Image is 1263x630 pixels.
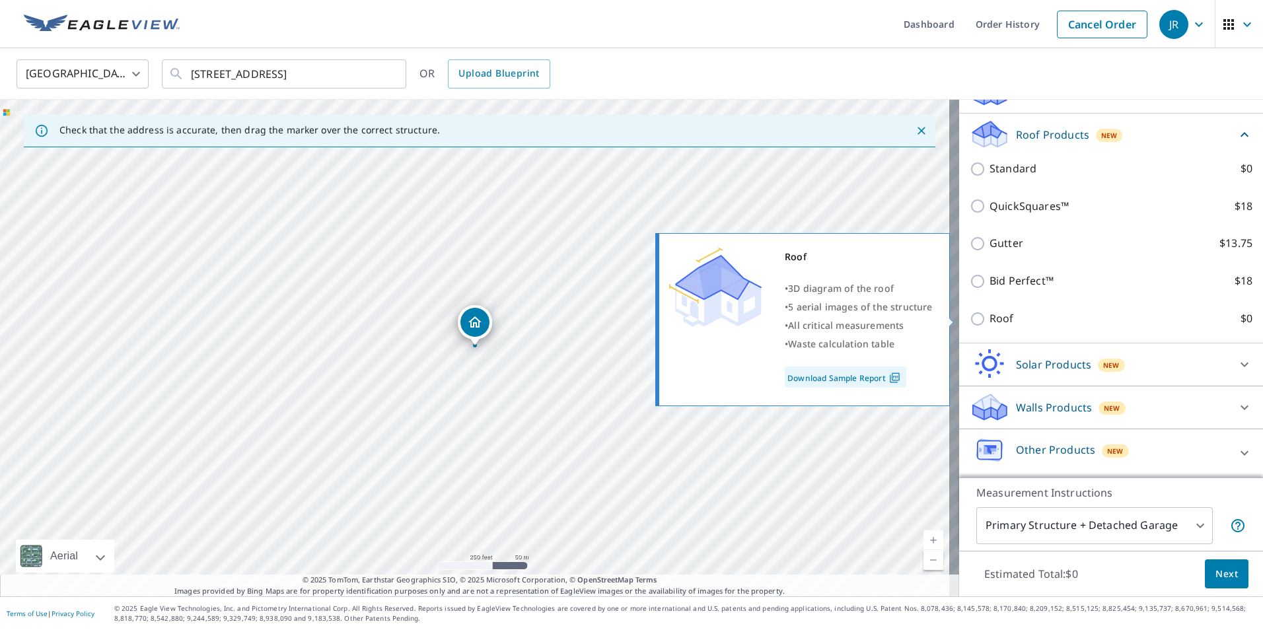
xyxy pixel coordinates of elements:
div: • [785,298,933,316]
p: $18 [1235,198,1252,215]
p: $18 [1235,273,1252,289]
button: Next [1205,559,1248,589]
span: 5 aerial images of the structure [788,300,932,313]
div: Dropped pin, building 1, Residential property, 428 E 4th St Newton, KS 67114 [458,305,492,346]
p: $0 [1241,310,1252,327]
p: $13.75 [1219,235,1252,252]
img: EV Logo [24,15,180,34]
p: Solar Products [1016,357,1091,372]
span: New [1101,130,1118,141]
div: • [785,335,933,353]
div: • [785,279,933,298]
p: Roof [990,310,1014,327]
a: Upload Blueprint [448,59,550,88]
a: Terms [635,575,657,584]
span: New [1107,446,1124,456]
span: New [1103,360,1120,370]
p: Bid Perfect™ [990,273,1054,289]
span: © 2025 TomTom, Earthstar Geographics SIO, © 2025 Microsoft Corporation, © [303,575,657,586]
img: Premium [669,248,762,327]
div: Aerial [46,540,82,573]
p: | [7,610,94,617]
p: $0 [1241,160,1252,177]
div: Other ProductsNew [970,435,1252,472]
p: Measurement Instructions [976,485,1246,501]
p: Roof Products [1016,127,1089,143]
span: New [1104,403,1120,413]
p: Estimated Total: $0 [974,559,1089,588]
span: All critical measurements [788,319,904,332]
input: Search by address or latitude-longitude [191,55,379,92]
span: Upload Blueprint [458,65,539,82]
div: [GEOGRAPHIC_DATA] [17,55,149,92]
div: Primary Structure + Detached Garage [976,507,1213,544]
p: Other Products [1016,442,1095,458]
a: Privacy Policy [52,609,94,618]
span: 3D diagram of the roof [788,282,894,295]
p: Check that the address is accurate, then drag the marker over the correct structure. [59,124,440,136]
p: QuickSquares™ [990,198,1069,215]
a: Cancel Order [1057,11,1147,38]
a: Current Level 17, Zoom Out [923,550,943,570]
p: Standard [990,160,1036,177]
a: Download Sample Report [785,367,906,388]
div: Aerial [16,540,114,573]
a: Current Level 17, Zoom In [923,530,943,550]
a: OpenStreetMap [577,575,633,584]
div: OR [419,59,550,88]
div: Solar ProductsNew [970,349,1252,380]
p: © 2025 Eagle View Technologies, Inc. and Pictometry International Corp. All Rights Reserved. Repo... [114,604,1256,623]
a: Terms of Use [7,609,48,618]
p: Walls Products [1016,400,1092,415]
button: Close [913,122,930,139]
div: Roof [785,248,933,266]
div: • [785,316,933,335]
div: JR [1159,10,1188,39]
div: Roof ProductsNew [970,119,1252,150]
span: Your report will include the primary structure and a detached garage if one exists. [1230,518,1246,534]
span: Next [1215,566,1238,582]
img: Pdf Icon [886,372,904,384]
div: Walls ProductsNew [970,392,1252,423]
p: Gutter [990,235,1023,252]
span: Waste calculation table [788,337,894,350]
